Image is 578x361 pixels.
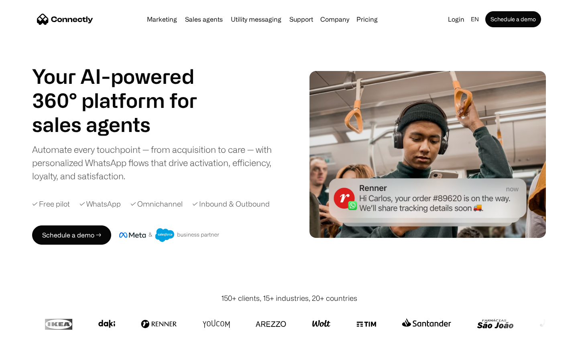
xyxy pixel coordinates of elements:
[182,16,226,22] a: Sales agents
[32,225,111,245] a: Schedule a demo →
[79,199,121,209] div: ✓ WhatsApp
[32,199,70,209] div: ✓ Free pilot
[221,293,357,304] div: 150+ clients, 15+ industries, 20+ countries
[445,14,468,25] a: Login
[485,11,541,27] a: Schedule a demo
[320,14,349,25] div: Company
[32,64,217,112] h1: Your AI-powered 360° platform for
[192,199,270,209] div: ✓ Inbound & Outbound
[119,228,220,242] img: Meta and Salesforce business partner badge.
[32,143,285,183] div: Automate every touchpoint — from acquisition to care — with personalized WhatsApp flows that driv...
[16,347,48,358] ul: Language list
[130,199,183,209] div: ✓ Omnichannel
[286,16,316,22] a: Support
[228,16,285,22] a: Utility messaging
[144,16,180,22] a: Marketing
[471,14,479,25] div: en
[8,346,48,358] aside: Language selected: English
[353,16,381,22] a: Pricing
[32,112,217,136] h1: sales agents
